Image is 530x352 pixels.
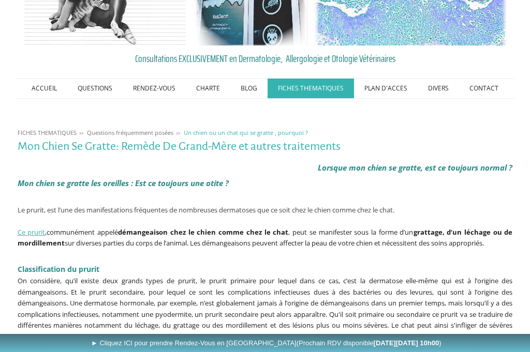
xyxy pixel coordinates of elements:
span: FICHES THEMATIQUES [18,129,77,136]
a: Questions fréquemment posées [84,129,176,136]
a: Consultations EXCLUSIVEMENT en Dermatologie, Allergologie et Otologie Vétérinaires [18,51,513,66]
span: Le prurit, est l’une des manifestations fréquentes de nombreuses dermatoses que ce soit chez le c... [18,205,394,215]
b: [DATE][DATE] 10h00 [374,339,439,347]
a: ACCUEIL [21,79,67,98]
a: FICHES THEMATIQUES [268,79,354,98]
span: Classification du prurit [18,264,99,274]
span: communément appelé , peut se manifester sous la forme d’un sur diverses parties du corps de l’ani... [18,227,513,248]
em: Mon chien se gratte les oreilles : Est ce toujours une otite ? [18,178,229,188]
a: DIVERS [418,79,459,98]
a: RENDEZ-VOUS [123,79,186,98]
h1: Mon Chien Se Gratte: Remède De Grand-Mère et autres traitements [18,140,513,153]
span: Questions fréquemment posées [87,129,173,136]
span: , [18,227,47,237]
a: BLOG [230,79,268,98]
a: CONTACT [459,79,509,98]
span: (Prochain RDV disponible ) [297,339,441,347]
span: ► Cliquez ICI pour prendre Rendez-Vous en [GEOGRAPHIC_DATA] [91,339,441,347]
a: FICHES THEMATIQUES [15,129,79,136]
a: Ce prurit [18,227,46,237]
a: PLAN D'ACCES [354,79,418,98]
strong: démangeaison chez le chien comme chez le chat [118,227,288,237]
a: QUESTIONS [67,79,123,98]
a: CHARTE [186,79,230,98]
em: Lorsque mon chien se gratte, est ce toujours normal ? [318,162,512,173]
span: On considère, qu’il existe deux grands types de prurit, le prurit primaire pour lequel dans ce ca... [18,276,513,341]
a: Un chien ou un chat qui se gratte , pourquoi ? [181,129,311,136]
span: Un chien ou un chat qui se gratte , pourquoi ? [184,129,308,136]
